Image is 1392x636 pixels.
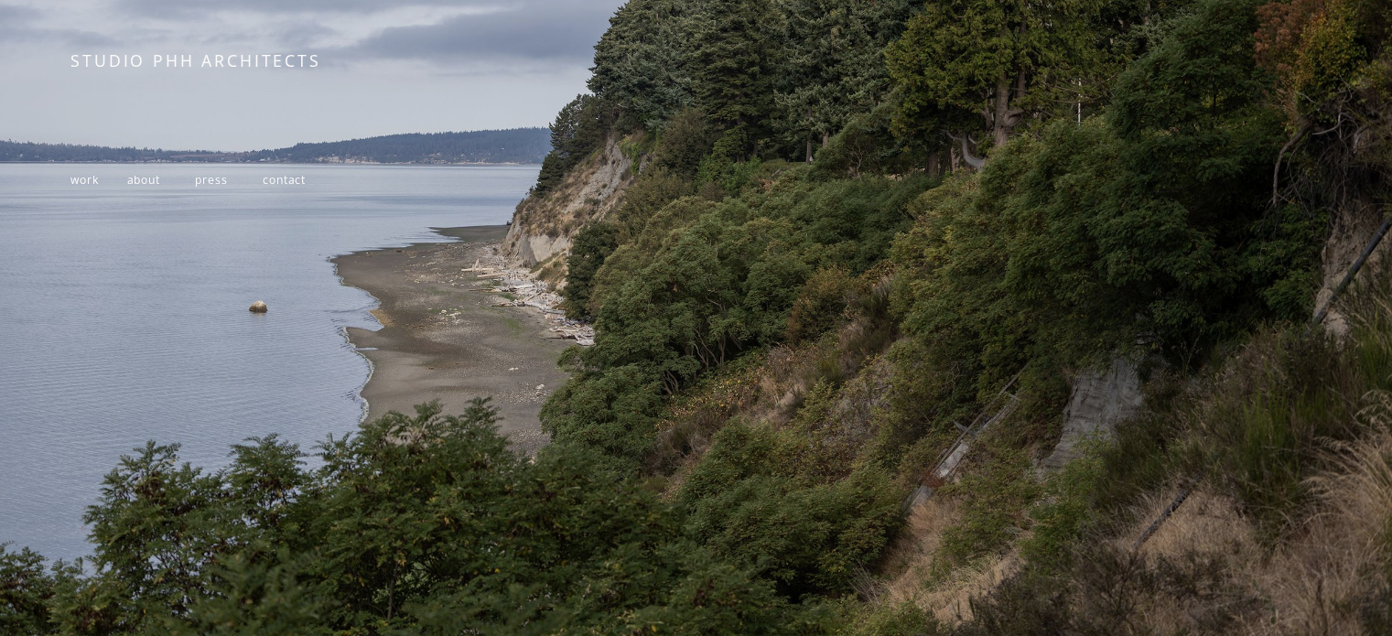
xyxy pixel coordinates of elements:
a: work [70,172,98,188]
a: press [195,172,227,188]
a: contact [263,172,306,188]
span: STUDIO PHH ARCHITECTS [70,49,320,71]
a: about [127,172,160,188]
